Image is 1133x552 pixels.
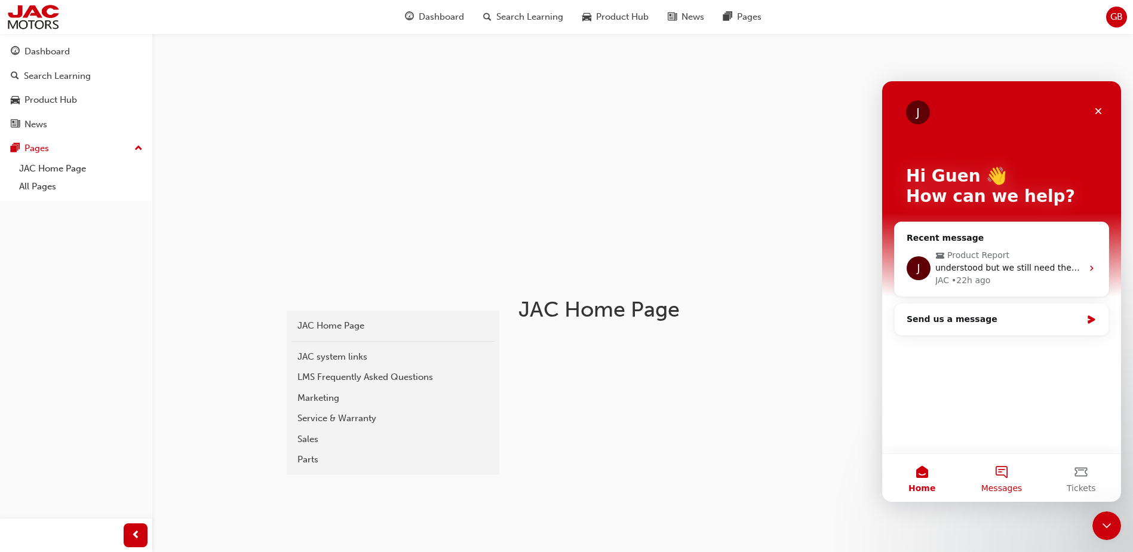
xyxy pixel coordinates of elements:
[681,10,704,24] span: News
[291,346,495,367] a: JAC system links
[24,93,77,107] div: Product Hub
[99,403,140,411] span: Messages
[11,143,20,154] span: pages-icon
[291,367,495,388] a: LMS Frequently Asked Questions
[12,222,227,254] div: Send us a message
[496,10,563,24] span: Search Learning
[11,47,20,57] span: guage-icon
[26,403,53,411] span: Home
[518,296,910,323] h1: JAC Home Page
[24,45,70,59] div: Dashboard
[14,177,148,196] a: All Pages
[5,89,148,111] a: Product Hub
[405,10,414,24] span: guage-icon
[24,118,47,131] div: News
[185,403,214,411] span: Tickets
[297,433,489,446] div: Sales
[5,137,148,160] button: Pages
[1106,7,1127,27] button: GB
[297,370,489,384] div: LMS Frequently Asked Questions
[291,388,495,409] a: Marketing
[291,315,495,336] a: JAC Home Page
[291,449,495,470] a: Parts
[53,193,67,206] div: JAC
[11,119,20,130] span: news-icon
[134,141,143,157] span: up-icon
[6,4,60,30] img: jac-portal
[79,373,159,421] button: Messages
[11,95,20,106] span: car-icon
[1092,511,1121,540] iframe: Intercom live chat
[658,5,714,29] a: news-iconNews
[5,38,148,137] button: DashboardSearch LearningProduct HubNews
[668,10,677,24] span: news-icon
[723,10,732,24] span: pages-icon
[297,319,489,333] div: JAC Home Page
[159,373,239,421] button: Tickets
[573,5,658,29] a: car-iconProduct Hub
[5,41,148,63] a: Dashboard
[474,5,573,29] a: search-iconSearch Learning
[5,114,148,136] a: News
[24,142,49,155] div: Pages
[24,69,91,83] div: Search Learning
[582,10,591,24] span: car-icon
[53,182,366,191] span: understood but we still need the inspection completed please. Thanks Mat
[882,81,1121,502] iframe: Intercom live chat
[5,65,148,87] a: Search Learning
[297,453,489,467] div: Parts
[291,408,495,429] a: Service & Warranty
[419,10,464,24] span: Dashboard
[11,71,19,82] span: search-icon
[596,10,649,24] span: Product Hub
[69,193,108,206] div: • 22h ago
[14,160,148,178] a: JAC Home Page
[395,5,474,29] a: guage-iconDashboard
[291,429,495,450] a: Sales
[1110,10,1123,24] span: GB
[131,528,140,543] span: prev-icon
[24,232,199,244] div: Send us a message
[205,19,227,41] div: Close
[737,10,762,24] span: Pages
[297,391,489,405] div: Marketing
[483,10,492,24] span: search-icon
[297,350,489,364] div: JAC system links
[297,412,489,425] div: Service & Warranty
[714,5,771,29] a: pages-iconPages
